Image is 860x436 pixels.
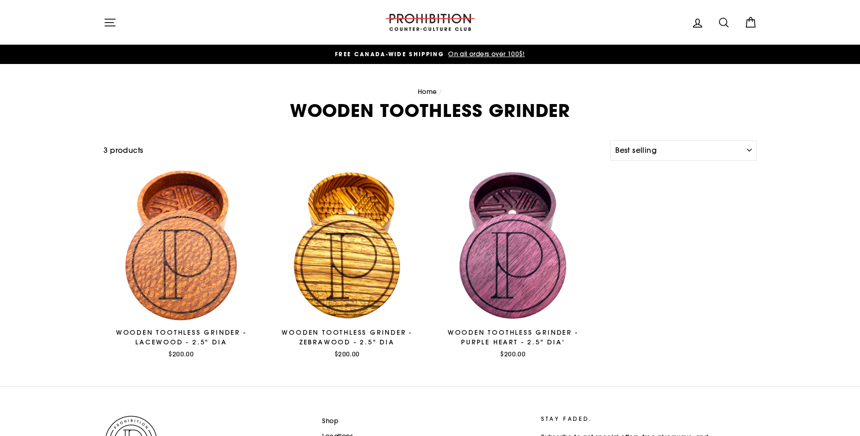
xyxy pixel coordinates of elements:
[104,168,260,362] a: WOODEN TOOTHLESS GRINDER - LACEWOOD - 2.5" DIA$200.00
[435,328,591,347] div: WOODEN TOOTHLESS GRINDER - PURPLE HEART - 2.5" DIA'
[104,145,607,157] div: 3 products
[435,349,591,359] div: $200.00
[269,168,425,362] a: WOODEN TOOTHLESS GRINDER - ZEBRAWOOD - 2.5" DIA$200.00
[435,168,591,362] a: WOODEN TOOTHLESS GRINDER - PURPLE HEART - 2.5" DIA'$200.00
[384,14,476,31] img: PROHIBITION COUNTER-CULTURE CLUB
[269,349,425,359] div: $200.00
[104,328,260,347] div: WOODEN TOOTHLESS GRINDER - LACEWOOD - 2.5" DIA
[541,414,722,423] p: STAY FADED.
[104,349,260,359] div: $200.00
[446,50,525,58] span: On all orders over 100$!
[335,50,444,58] span: FREE CANADA-WIDE SHIPPING
[104,102,757,119] h1: WOODEN TOOTHLESS GRINDER
[269,328,425,347] div: WOODEN TOOTHLESS GRINDER - ZEBRAWOOD - 2.5" DIA
[104,87,757,97] nav: breadcrumbs
[418,87,437,96] a: Home
[106,49,755,59] a: FREE CANADA-WIDE SHIPPING On all orders over 100$!
[322,414,338,428] a: Shop
[439,87,442,96] span: /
